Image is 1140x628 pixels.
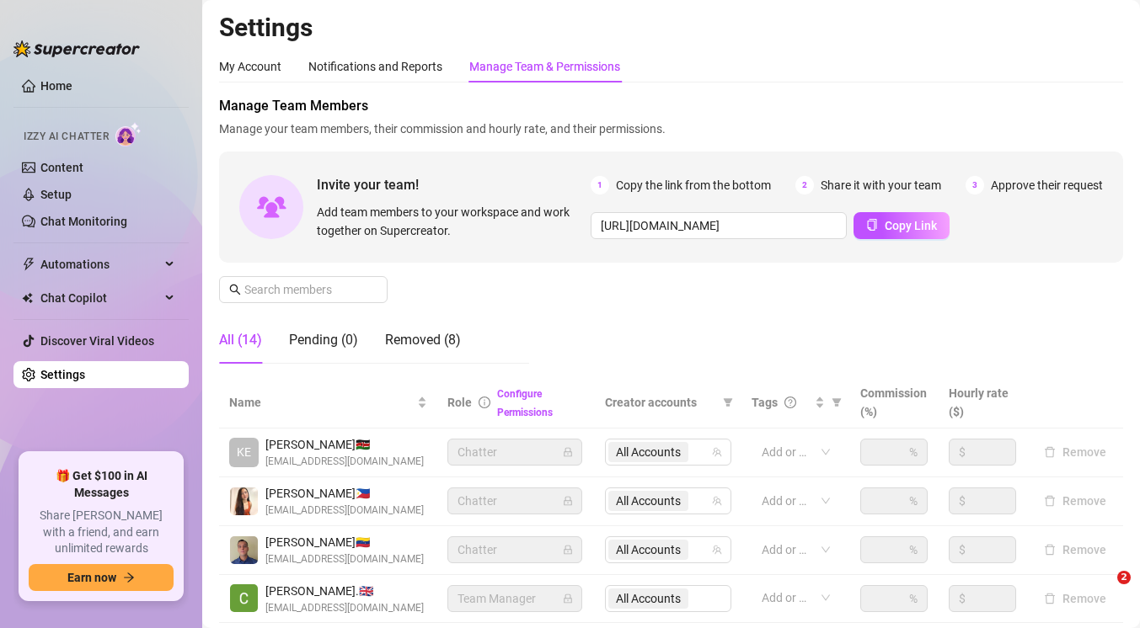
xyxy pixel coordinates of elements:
[22,292,33,304] img: Chat Copilot
[22,258,35,271] span: thunderbolt
[219,12,1123,44] h2: Settings
[991,176,1103,194] span: Approve their request
[563,496,573,506] span: lock
[458,586,572,611] span: Team Manager
[317,203,584,240] span: Add team members to your workspace and work together on Supercreator.
[40,161,83,174] a: Content
[123,572,135,583] span: arrow-right
[752,393,778,412] span: Tags
[40,368,85,381] a: Settings
[469,57,620,76] div: Manage Team & Permissions
[29,564,174,591] button: Earn nowarrow-right
[265,600,424,616] span: [EMAIL_ADDRESS][DOMAIN_NAME]
[458,537,572,562] span: Chatter
[591,176,609,194] span: 1
[850,377,939,428] th: Commission (%)
[458,439,572,465] span: Chatter
[497,388,553,418] a: Configure Permissions
[828,390,845,415] span: filter
[1037,442,1113,462] button: Remove
[720,390,736,415] span: filter
[608,540,688,560] span: All Accounts
[29,468,174,501] span: 🎁 Get $100 in AI Messages
[616,540,681,559] span: All Accounts
[40,188,72,201] a: Setup
[1037,491,1113,511] button: Remove
[885,219,937,232] span: Copy Link
[712,545,722,555] span: team
[939,377,1027,428] th: Hourly rate ($)
[229,393,414,412] span: Name
[40,215,127,228] a: Chat Monitoring
[265,503,424,519] span: [EMAIL_ADDRESS][DOMAIN_NAME]
[40,251,160,278] span: Automations
[447,396,472,409] span: Role
[115,122,142,146] img: AI Chatter
[563,447,573,457] span: lock
[219,120,1123,138] span: Manage your team members, their commission and hourly rate, and their permissions.
[230,487,258,515] img: Rhea Mae Corros (Rhea)
[219,330,262,350] div: All (14)
[219,57,281,76] div: My Account
[265,484,424,503] span: [PERSON_NAME] 🇵🇭
[832,397,842,407] span: filter
[795,176,814,194] span: 2
[219,96,1123,116] span: Manage Team Members
[40,79,72,93] a: Home
[608,442,688,462] span: All Accounts
[265,533,424,551] span: [PERSON_NAME] 🇻🇪
[317,174,591,195] span: Invite your team!
[784,396,796,408] span: question-circle
[616,176,771,194] span: Copy the link from the bottom
[1037,540,1113,560] button: Remove
[712,447,722,457] span: team
[1117,571,1131,584] span: 2
[40,285,160,311] span: Chat Copilot
[24,129,109,145] span: Izzy AI Chatter
[29,508,174,557] span: Share [PERSON_NAME] with a friend, and earn unlimited rewards
[265,582,424,600] span: [PERSON_NAME]. 🇬🇧
[229,284,241,295] span: search
[608,491,688,511] span: All Accounts
[244,280,364,299] input: Search members
[866,219,878,231] span: copy
[308,57,442,76] div: Notifications and Reports
[67,571,116,584] span: Earn now
[479,396,490,408] span: info-circle
[265,454,424,470] span: [EMAIL_ADDRESS][DOMAIN_NAME]
[563,593,573,604] span: lock
[289,330,358,350] div: Pending (0)
[1083,571,1123,611] iframe: Intercom live chat
[854,212,950,239] button: Copy Link
[230,536,258,564] img: Gustavo Garcia
[13,40,140,57] img: logo-BBDzfeDw.svg
[385,330,461,350] div: Removed (8)
[616,492,681,510] span: All Accounts
[1037,588,1113,609] button: Remove
[40,334,154,348] a: Discover Viral Videos
[966,176,984,194] span: 3
[265,551,424,567] span: [EMAIL_ADDRESS][DOMAIN_NAME]
[265,435,424,454] span: [PERSON_NAME] 🇰🇪
[616,443,681,461] span: All Accounts
[230,584,258,612] img: Cherry Berry
[605,393,716,412] span: Creator accounts
[219,377,437,428] th: Name
[821,176,941,194] span: Share it with your team
[723,397,733,407] span: filter
[563,545,573,555] span: lock
[237,443,251,461] span: KE
[712,496,722,506] span: team
[458,488,572,514] span: Chatter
